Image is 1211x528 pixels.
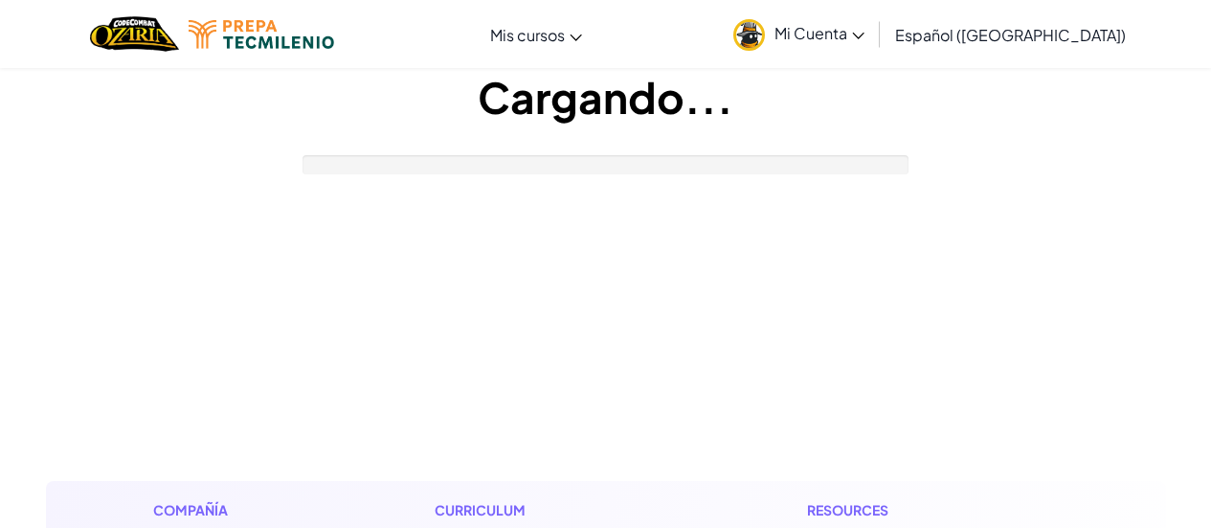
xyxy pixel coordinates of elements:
img: Tecmilenio logo [189,20,334,49]
h1: Compañía [153,500,313,520]
span: Mis cursos [490,25,565,45]
a: Español ([GEOGRAPHIC_DATA]) [886,9,1135,60]
a: Ozaria by CodeCombat logo [90,14,179,54]
span: Mi Cuenta [774,23,864,43]
img: Home [90,14,179,54]
a: Mi Cuenta [724,4,874,64]
img: avatar [733,19,765,51]
span: Español ([GEOGRAPHIC_DATA]) [895,25,1126,45]
h1: Resources [807,500,1059,520]
h1: Curriculum [435,500,686,520]
a: Mis cursos [481,9,592,60]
